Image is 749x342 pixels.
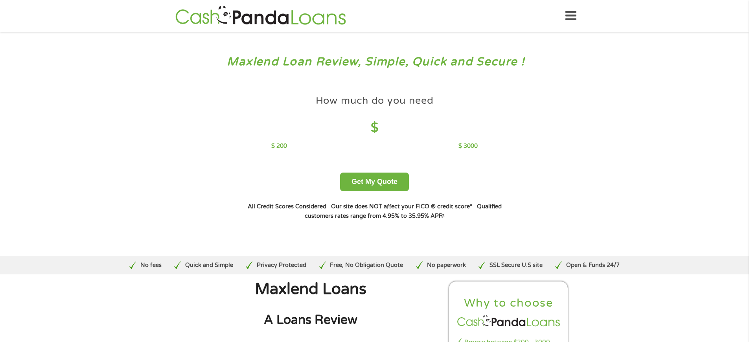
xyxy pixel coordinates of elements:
[185,261,233,270] p: Quick and Simple
[271,142,287,151] p: $ 200
[456,296,562,311] h2: Why to choose
[458,142,478,151] p: $ 3000
[490,261,543,270] p: SSL Secure U.S site
[173,5,348,27] img: GetLoanNow Logo
[340,173,409,191] button: Get My Quote
[255,280,366,298] span: Maxlend Loans
[316,94,434,107] h4: How much do you need
[257,261,306,270] p: Privacy Protected
[248,203,326,210] strong: All Credit Scores Considered
[330,261,403,270] p: Free, No Obligation Quote
[140,261,162,270] p: No fees
[427,261,466,270] p: No paperwork
[331,203,472,210] strong: Our site does NOT affect your FICO ® credit score*
[271,120,478,136] h4: $
[566,261,620,270] p: Open & Funds 24/7
[23,55,727,69] h3: Maxlend Loan Review, Simple, Quick and Secure !
[180,312,441,328] h2: A Loans Review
